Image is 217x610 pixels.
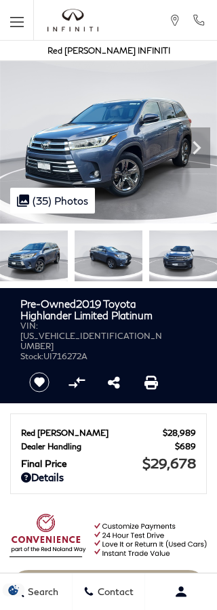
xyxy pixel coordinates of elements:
[192,14,205,26] a: Call Red Noland INFINITI
[10,188,95,213] div: (35) Photos
[108,374,120,390] a: Share this Pre-Owned 2019 Toyota Highlander Limited Platinum
[21,428,196,438] a: Red [PERSON_NAME] $28,989
[21,455,196,471] a: Final Price $29,678
[20,298,163,321] h1: 2019 Toyota Highlander Limited Platinum
[20,298,76,310] strong: Pre-Owned
[47,9,98,32] a: infiniti
[163,428,196,438] span: $28,989
[9,570,208,608] a: Start Your Deal
[75,230,142,281] img: Used 2019 Shoreline Blue Pearl Toyota Limited Platinum image 2
[47,45,170,56] a: Red [PERSON_NAME] INFINITI
[149,230,217,281] img: Used 2019 Shoreline Blue Pearl Toyota Limited Platinum image 3
[142,455,196,471] span: $29,678
[145,575,217,609] button: Open user profile menu
[94,586,134,598] span: Contact
[20,321,38,331] span: VIN:
[24,586,58,598] span: Search
[21,428,163,438] span: Red [PERSON_NAME]
[43,351,87,361] span: UI716272A
[20,331,162,351] span: [US_VEHICLE_IDENTIFICATION_NUMBER]
[183,127,210,168] div: Next
[144,374,158,390] a: Print this Pre-Owned 2019 Toyota Highlander Limited Platinum
[21,457,142,469] span: Final Price
[21,471,196,483] a: Details
[66,372,87,392] button: Compare vehicle
[175,441,196,451] span: $689
[47,9,98,32] img: INFINITI
[20,351,43,361] span: Stock:
[24,371,54,393] button: Save vehicle
[21,441,196,451] a: Dealer Handling $689
[21,441,175,451] span: Dealer Handling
